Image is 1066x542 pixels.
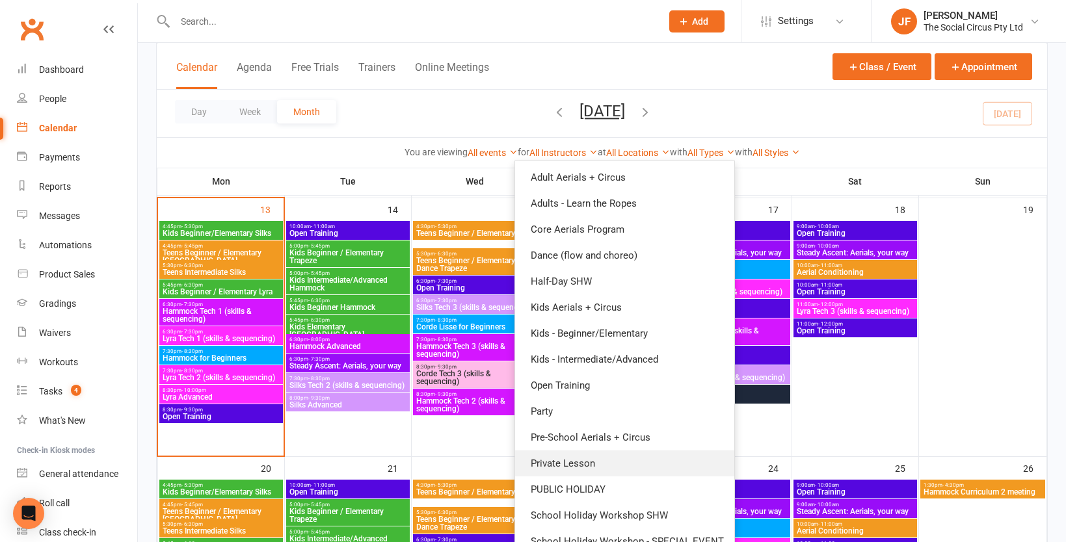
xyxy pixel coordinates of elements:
[895,457,918,478] div: 25
[176,61,217,89] button: Calendar
[435,364,457,370] span: - 9:30pm
[416,303,534,311] span: Silks Tech 3 (skills & sequences)
[289,303,407,311] span: Kids Beginner Hammock
[162,302,280,307] span: 6:30pm
[308,356,330,362] span: - 7:30pm
[162,413,280,420] span: Open Training
[435,251,457,257] span: - 6:30pm
[39,64,84,75] div: Dashboard
[39,357,78,367] div: Workouts
[39,269,95,279] div: Product Sales
[895,198,918,220] div: 18
[416,323,534,331] span: Corde Lisse for Beginners
[818,263,842,268] span: - 11:00am
[17,231,137,260] a: Automations
[416,284,534,292] span: Open Training
[162,288,280,296] span: Kids Beginner / Elementary Lyra
[435,224,457,229] span: - 5:30pm
[39,94,66,104] div: People
[157,168,284,195] th: Mon
[942,482,964,488] span: - 4:30pm
[416,251,534,257] span: 5:30pm
[580,102,625,120] button: [DATE]
[289,224,407,229] span: 10:00am
[181,302,203,307] span: - 7:30pm
[181,263,203,268] span: - 6:30pm
[289,323,407,339] span: Kids Elementary [GEOGRAPHIC_DATA]
[796,229,914,237] span: Open Training
[796,521,914,527] span: 10:00am
[181,387,206,393] span: - 10:00pm
[39,469,118,479] div: General attendance
[308,529,330,535] span: - 5:45pm
[181,348,203,354] span: - 8:30pm
[416,229,534,237] span: Teens Beginner / Elementary Silks
[289,356,407,362] span: 6:30pm
[515,216,734,242] a: Core Aerials Program
[181,224,203,229] span: - 5:30pm
[162,249,280,265] span: Teens Beginner / Elementary [GEOGRAPHIC_DATA]
[17,406,137,435] a: What's New
[162,488,280,496] span: Kids Beginner/Elementary Silks
[416,510,534,515] span: 5:30pm
[792,168,918,195] th: Sat
[162,282,280,288] span: 5:45pm
[162,374,280,381] span: Lyra Tech 2 (skills & sequencing)
[162,482,280,488] span: 4:45pm
[39,123,77,133] div: Calendar
[670,147,687,157] strong: with
[289,342,407,350] span: Hammock Advanced
[284,168,411,195] th: Tue
[515,476,734,502] a: PUBLIC HOLIDAY
[515,502,734,528] a: School Holiday Workshop SHW
[289,401,407,409] span: Silks Advanced
[687,148,735,158] a: All Types
[171,12,652,31] input: Search...
[289,270,407,276] span: 5:00pm
[735,147,753,157] strong: with
[39,386,62,396] div: Tasks
[289,337,407,342] span: 6:30pm
[39,328,71,338] div: Waivers
[308,298,330,303] span: - 6:30pm
[416,278,534,284] span: 6:30pm
[796,263,914,268] span: 10:00am
[416,224,534,229] span: 4:30pm
[692,16,708,27] span: Add
[468,148,518,158] a: All events
[416,370,534,385] span: Corde Tech 3 (skills & sequencing)
[291,61,339,89] button: Free Trials
[669,10,725,32] button: Add
[39,211,80,221] div: Messages
[162,268,280,276] span: Teens Intermediate Silks
[518,147,529,157] strong: for
[162,329,280,335] span: 6:30pm
[162,508,280,523] span: Teens Beginner / Elementary [GEOGRAPHIC_DATA]
[289,508,407,523] span: Kids Beginner / Elementary Trapeze
[515,450,734,476] a: Private Lesson
[308,317,330,323] span: - 6:30pm
[289,381,407,389] span: Silks Tech 2 (skills & sequencing)
[435,482,457,488] span: - 5:30pm
[435,337,457,342] span: - 8:30pm
[416,397,534,413] span: Hammock Tech 2 (skills & sequencing)
[181,521,203,527] span: - 6:30pm
[515,242,734,268] a: Dance (flow and choreo)
[39,181,71,192] div: Reports
[162,387,280,393] span: 8:30pm
[415,61,489,89] button: Online Meetings
[515,268,734,294] a: Half-Day SHW
[796,327,914,335] span: Open Training
[515,190,734,216] a: Adults - Learn the Ropes
[818,321,843,327] span: - 12:00pm
[416,391,534,397] span: 8:30pm
[796,508,914,515] span: Steady Ascent: Aerials, your way
[405,147,468,157] strong: You are viewing
[17,114,137,143] a: Calendar
[181,502,203,508] span: - 5:45pm
[818,302,843,307] span: - 12:00pm
[17,377,137,406] a: Tasks 4
[515,398,734,424] a: Party
[39,240,92,250] div: Automations
[162,368,280,374] span: 7:30pm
